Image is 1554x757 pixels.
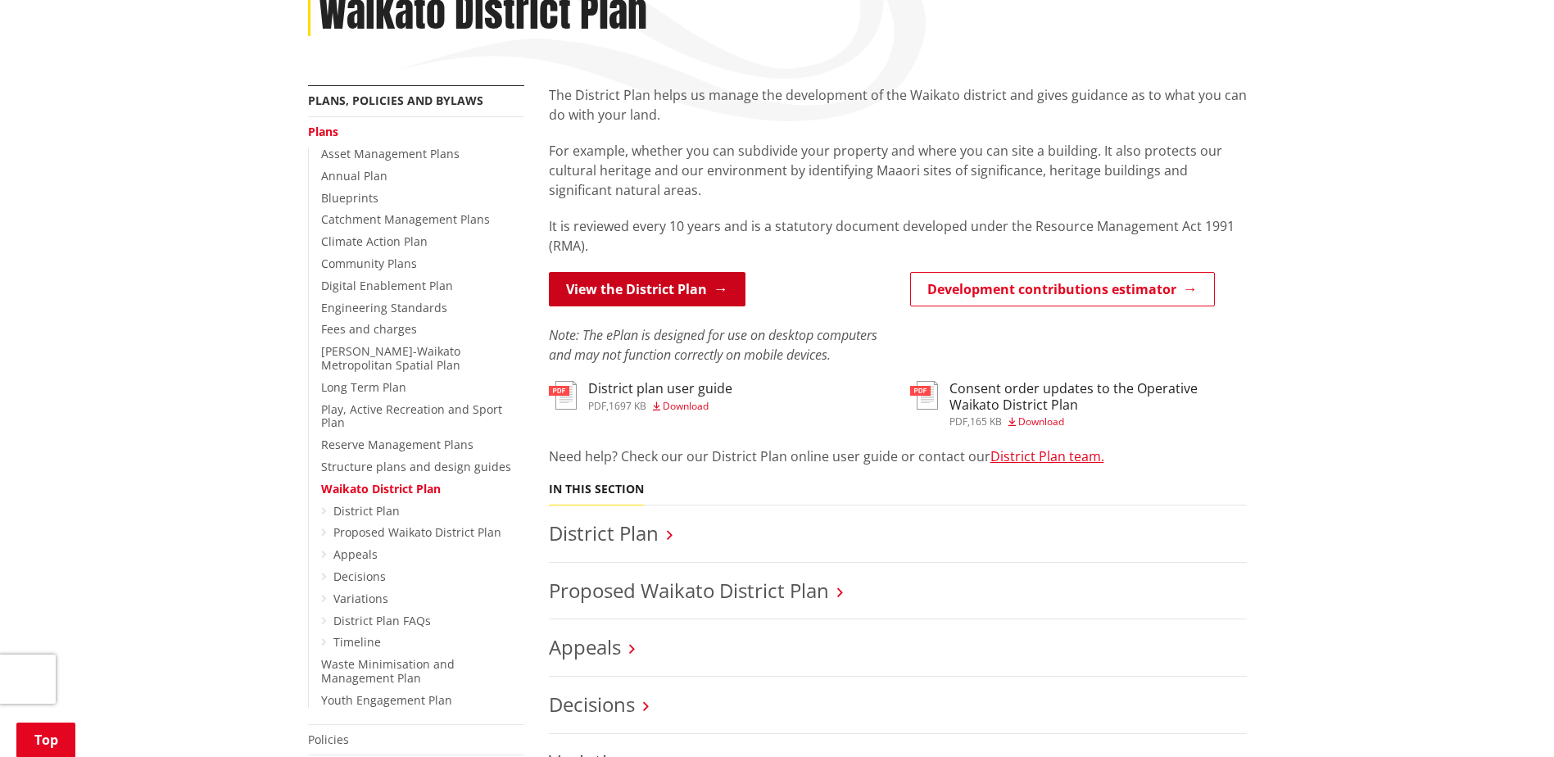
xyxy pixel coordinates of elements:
p: Need help? Check our our District Plan online user guide or contact our [549,446,1247,466]
a: Structure plans and design guides [321,459,511,474]
img: document-pdf.svg [549,381,577,410]
img: document-pdf.svg [910,381,938,410]
span: 165 KB [970,415,1002,428]
a: District Plan team. [990,447,1104,465]
a: Policies [308,732,349,747]
a: Community Plans [321,256,417,271]
a: Reserve Management Plans [321,437,473,452]
a: Development contributions estimator [910,272,1215,306]
a: Plans, policies and bylaws [308,93,483,108]
a: District plan user guide pdf,1697 KB Download [549,381,732,410]
em: Note: The ePlan is designed for use on desktop computers and may not function correctly on mobile... [549,326,877,364]
a: Decisions [549,691,635,718]
a: Engineering Standards [321,300,447,315]
a: Digital Enablement Plan [321,278,453,293]
a: District Plan [333,503,400,519]
a: Asset Management Plans [321,146,460,161]
a: District Plan FAQs [333,613,431,628]
h5: In this section [549,483,644,496]
a: Youth Engagement Plan [321,692,452,708]
p: For example, whether you can subdivide your property and where you can site a building. It also p... [549,141,1247,200]
a: Waikato District Plan [321,481,441,496]
p: The District Plan helps us manage the development of the Waikato district and gives guidance as t... [549,85,1247,125]
a: Proposed Waikato District Plan [549,577,829,604]
a: Annual Plan [321,168,387,184]
a: District Plan [549,519,659,546]
a: Consent order updates to the Operative Waikato District Plan pdf,165 KB Download [910,381,1247,426]
div: , [949,417,1247,427]
a: Blueprints [321,190,378,206]
a: Top [16,723,75,757]
a: Climate Action Plan [321,233,428,249]
a: Fees and charges [321,321,417,337]
span: pdf [949,415,967,428]
h3: District plan user guide [588,381,732,397]
p: It is reviewed every 10 years and is a statutory document developed under the Resource Management... [549,216,1247,256]
a: Catchment Management Plans [321,211,490,227]
a: Appeals [333,546,378,562]
a: [PERSON_NAME]-Waikato Metropolitan Spatial Plan [321,343,460,373]
span: Download [663,399,709,413]
a: Decisions [333,569,386,584]
iframe: Messenger Launcher [1479,688,1538,747]
a: Waste Minimisation and Management Plan [321,656,455,686]
a: Timeline [333,634,381,650]
span: Download [1018,415,1064,428]
a: View the District Plan [549,272,745,306]
div: , [588,401,732,411]
a: Play, Active Recreation and Sport Plan [321,401,502,431]
h3: Consent order updates to the Operative Waikato District Plan [949,381,1247,412]
a: Appeals [549,633,621,660]
a: Variations [333,591,388,606]
a: Plans [308,124,338,139]
span: pdf [588,399,606,413]
a: Proposed Waikato District Plan [333,524,501,540]
a: Long Term Plan [321,379,406,395]
span: 1697 KB [609,399,646,413]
